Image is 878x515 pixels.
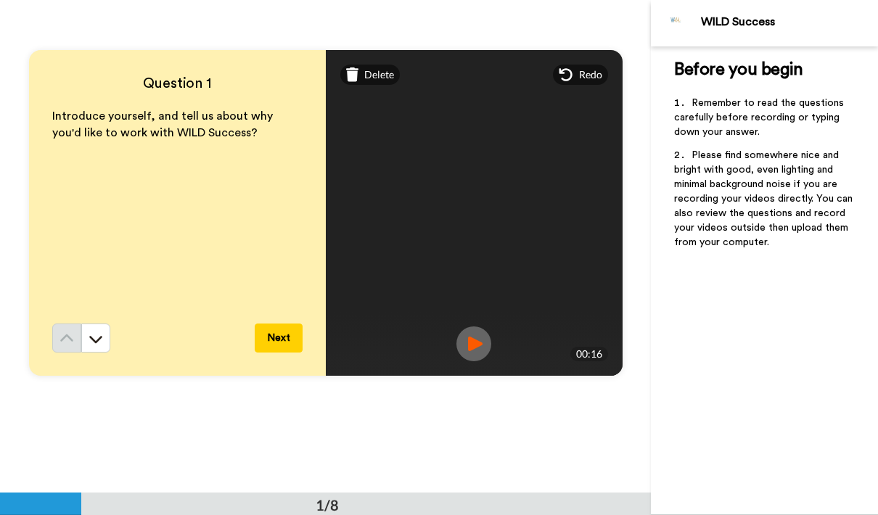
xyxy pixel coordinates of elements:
[674,98,847,137] span: Remember to read the questions carefully before recording or typing down your answer.
[553,65,608,85] div: Redo
[674,150,856,247] span: Please find somewhere nice and bright with good, even lighting and minimal background noise if yo...
[570,347,608,361] div: 00:16
[364,67,394,82] span: Delete
[579,67,602,82] span: Redo
[292,495,362,515] div: 1/8
[255,324,303,353] button: Next
[674,61,803,78] span: Before you begin
[340,65,401,85] div: Delete
[701,15,877,29] div: WILD Success
[456,326,491,361] img: ic_record_play.svg
[659,6,694,41] img: Profile Image
[52,110,276,139] span: Introduce yourself, and tell us about why you'd like to work with WILD Success?
[52,73,303,94] h4: Question 1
